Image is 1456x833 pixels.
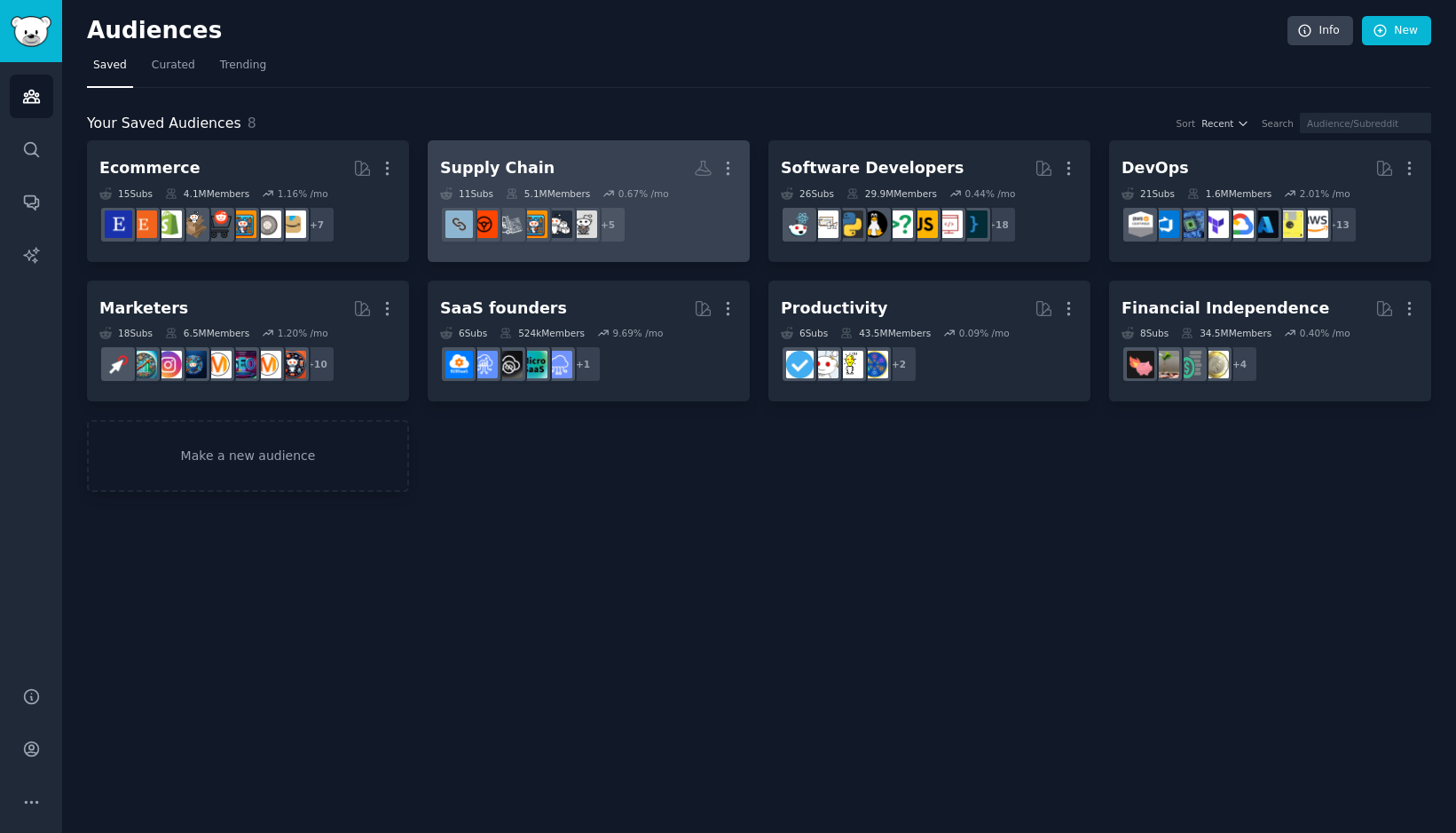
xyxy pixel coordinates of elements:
[564,345,602,383] div: + 1
[165,187,249,200] div: 4.1M Members
[99,157,201,179] div: Ecommerce
[99,297,188,320] div: Marketers
[495,210,523,238] img: Warehousing
[781,187,834,200] div: 26 Sub s
[152,58,195,74] span: Curated
[298,206,335,243] div: + 7
[278,327,328,339] div: 1.20 % /mo
[781,297,887,320] div: Productivity
[154,210,182,238] img: shopify
[786,351,814,378] img: getdisciplined
[179,210,207,238] img: dropship
[1320,206,1358,243] div: + 13
[1201,117,1249,130] button: Recent
[105,210,132,238] img: EtsySellers
[836,351,863,378] img: lifehacks
[1251,210,1279,238] img: AZURE
[179,351,207,378] img: digital_marketing
[1300,187,1350,200] div: 2.01 % /mo
[1300,113,1431,133] input: Audience/Subreddit
[959,327,1010,339] div: 0.09 % /mo
[204,210,232,238] img: ecommerce
[229,351,256,378] img: SEO
[1122,157,1189,179] div: DevOps
[1262,117,1294,130] div: Search
[278,187,328,200] div: 1.16 % /mo
[786,210,814,238] img: reactjs
[861,210,888,238] img: linux
[1362,16,1431,46] a: New
[254,351,281,378] img: marketing
[768,281,1090,402] a: Productivity6Subs43.5MMembers0.09% /mo+2LifeProTipslifehacksproductivitygetdisciplined
[964,187,1015,200] div: 0.44 % /mo
[781,327,828,339] div: 6 Sub s
[279,210,306,238] img: AmazonFBA
[1127,351,1154,378] img: fatFIRE
[1152,351,1179,378] img: Fire
[589,206,626,243] div: + 5
[298,345,335,383] div: + 10
[612,327,663,339] div: 9.69 % /mo
[768,140,1090,262] a: Software Developers26Subs29.9MMembers0.44% /mo+18programmingwebdevjavascriptcscareerquestionslinu...
[440,297,567,320] div: SaaS founders
[87,52,133,88] a: Saved
[545,210,572,238] img: FulfillmentByAmazon
[980,206,1017,243] div: + 18
[1301,210,1328,238] img: aws
[500,327,585,339] div: 524k Members
[87,420,409,492] a: Make a new audience
[520,210,547,238] img: InventoryManagement
[618,187,669,200] div: 0.67 % /mo
[960,210,988,238] img: programming
[781,157,964,179] div: Software Developers
[1127,210,1154,238] img: AWS_Certified_Experts
[445,210,473,238] img: supplychain
[506,187,590,200] div: 5.1M Members
[885,210,913,238] img: cscareerquestions
[1221,345,1258,383] div: + 4
[229,210,256,238] img: InventoryManagement
[1122,327,1169,339] div: 8 Sub s
[440,327,487,339] div: 6 Sub s
[1109,281,1431,402] a: Financial Independence8Subs34.5MMembers0.40% /mo+4UKPersonalFinanceFinancialPlanningFirefatFIRE
[1276,210,1303,238] img: ExperiencedDevs
[840,327,931,339] div: 43.5M Members
[836,210,863,238] img: Python
[130,351,157,378] img: Affiliatemarketing
[204,351,232,378] img: DigitalMarketing
[445,351,473,378] img: B2BSaaS
[1287,16,1353,46] a: Info
[1177,210,1204,238] img: computing
[1181,327,1271,339] div: 34.5M Members
[87,113,241,135] span: Your Saved Audiences
[220,58,266,74] span: Trending
[440,187,493,200] div: 11 Sub s
[248,115,256,131] span: 8
[495,351,523,378] img: NoCodeSaaS
[93,58,127,74] span: Saved
[1177,117,1196,130] div: Sort
[1187,187,1271,200] div: 1.6M Members
[1226,210,1254,238] img: googlecloud
[1201,351,1229,378] img: UKPersonalFinance
[279,351,306,378] img: socialmedia
[130,210,157,238] img: Etsy
[11,16,51,47] img: GummySearch logo
[1201,117,1233,130] span: Recent
[1152,210,1179,238] img: azuredevops
[935,210,963,238] img: webdev
[87,281,409,402] a: Marketers18Subs6.5MMembers1.20% /mo+10socialmediamarketingSEODigitalMarketingdigital_marketingIns...
[146,52,201,88] a: Curated
[570,210,597,238] img: procurement
[1201,210,1229,238] img: Terraform
[105,351,132,378] img: PPC
[440,157,555,179] div: Supply Chain
[880,345,917,383] div: + 2
[154,351,182,378] img: InstagramMarketing
[861,351,888,378] img: LifeProTips
[1122,297,1329,320] div: Financial Independence
[1122,187,1175,200] div: 21 Sub s
[811,351,838,378] img: productivity
[99,187,153,200] div: 15 Sub s
[214,52,272,88] a: Trending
